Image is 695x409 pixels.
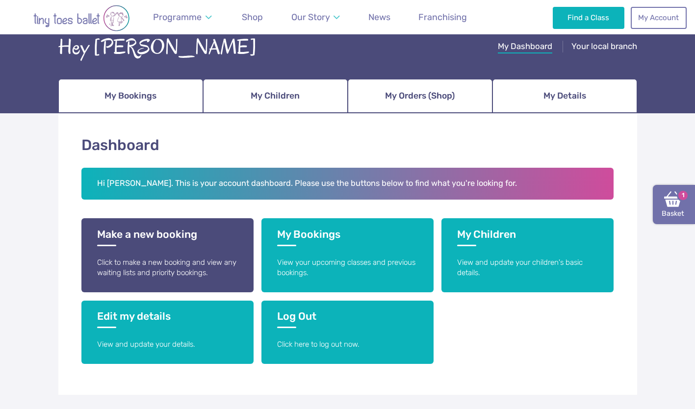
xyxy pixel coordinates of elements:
a: My Children View and update your children's basic details. [441,218,614,292]
a: My Orders (Shop) [348,79,492,113]
a: Make a new booking Click to make a new booking and view any waiting lists and priority bookings. [81,218,254,292]
a: Shop [237,6,267,28]
a: Edit my details View and update your details. [81,301,254,364]
a: Our Story [287,6,345,28]
a: My Children [203,79,348,113]
span: Our Story [291,12,330,22]
h3: Make a new booking [97,228,238,246]
p: Click to make a new booking and view any waiting lists and priority bookings. [97,257,238,279]
span: My Details [543,87,586,104]
h3: Edit my details [97,310,238,328]
span: News [368,12,390,22]
h3: My Children [457,228,598,246]
h3: My Bookings [277,228,418,246]
a: Your local branch [571,41,637,53]
a: My Account [631,7,687,28]
span: My Children [251,87,300,104]
a: Programme [149,6,216,28]
a: My Bookings [58,79,203,113]
h1: Dashboard [81,135,614,156]
img: tiny toes ballet [13,5,150,31]
span: 1 [677,189,689,201]
span: My Orders (Shop) [385,87,455,104]
h2: Hi [PERSON_NAME]. This is your account dashboard. Please use the buttons below to find what you'r... [81,168,614,200]
h3: Log Out [277,310,418,328]
a: Basket1 [653,185,695,224]
a: Franchising [414,6,471,28]
a: Find a Class [553,7,625,28]
a: My Details [492,79,637,113]
p: View and update your children's basic details. [457,257,598,279]
a: My Bookings View your upcoming classes and previous bookings. [261,218,434,292]
span: Franchising [418,12,467,22]
p: View your upcoming classes and previous bookings. [277,257,418,279]
span: Your local branch [571,41,637,51]
p: View and update your details. [97,339,238,350]
a: Log Out Click here to log out now. [261,301,434,364]
a: News [364,6,395,28]
div: Hey [PERSON_NAME] [58,32,257,63]
span: Programme [153,12,202,22]
p: Click here to log out now. [277,339,418,350]
span: Shop [242,12,263,22]
span: My Bookings [104,87,156,104]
